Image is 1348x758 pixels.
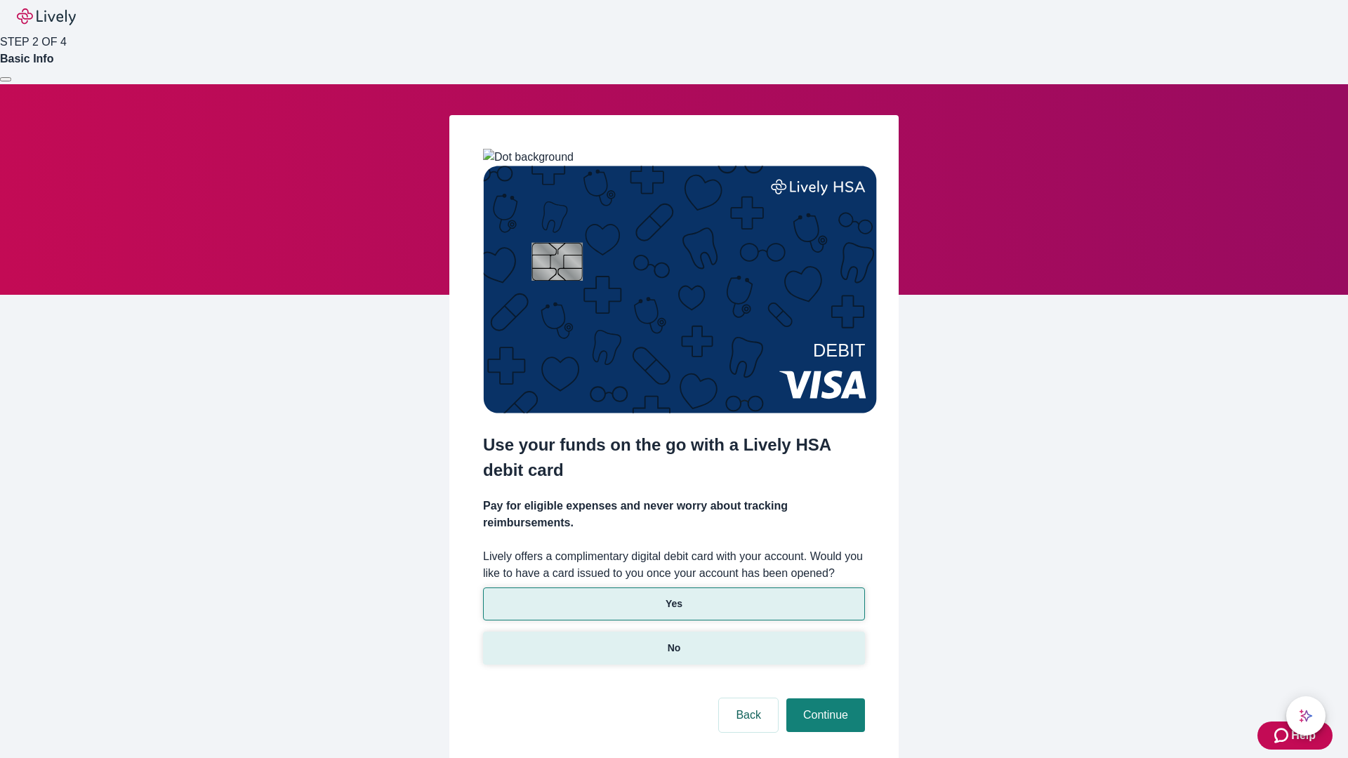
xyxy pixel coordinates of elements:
[483,432,865,483] h2: Use your funds on the go with a Lively HSA debit card
[1299,709,1313,723] svg: Lively AI Assistant
[483,548,865,582] label: Lively offers a complimentary digital debit card with your account. Would you like to have a card...
[666,597,682,611] p: Yes
[719,698,778,732] button: Back
[1286,696,1326,736] button: chat
[1291,727,1316,744] span: Help
[786,698,865,732] button: Continue
[668,641,681,656] p: No
[1274,727,1291,744] svg: Zendesk support icon
[483,149,574,166] img: Dot background
[483,632,865,665] button: No
[483,587,865,620] button: Yes
[483,498,865,531] h4: Pay for eligible expenses and never worry about tracking reimbursements.
[17,8,76,25] img: Lively
[483,166,877,413] img: Debit card
[1257,722,1333,750] button: Zendesk support iconHelp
